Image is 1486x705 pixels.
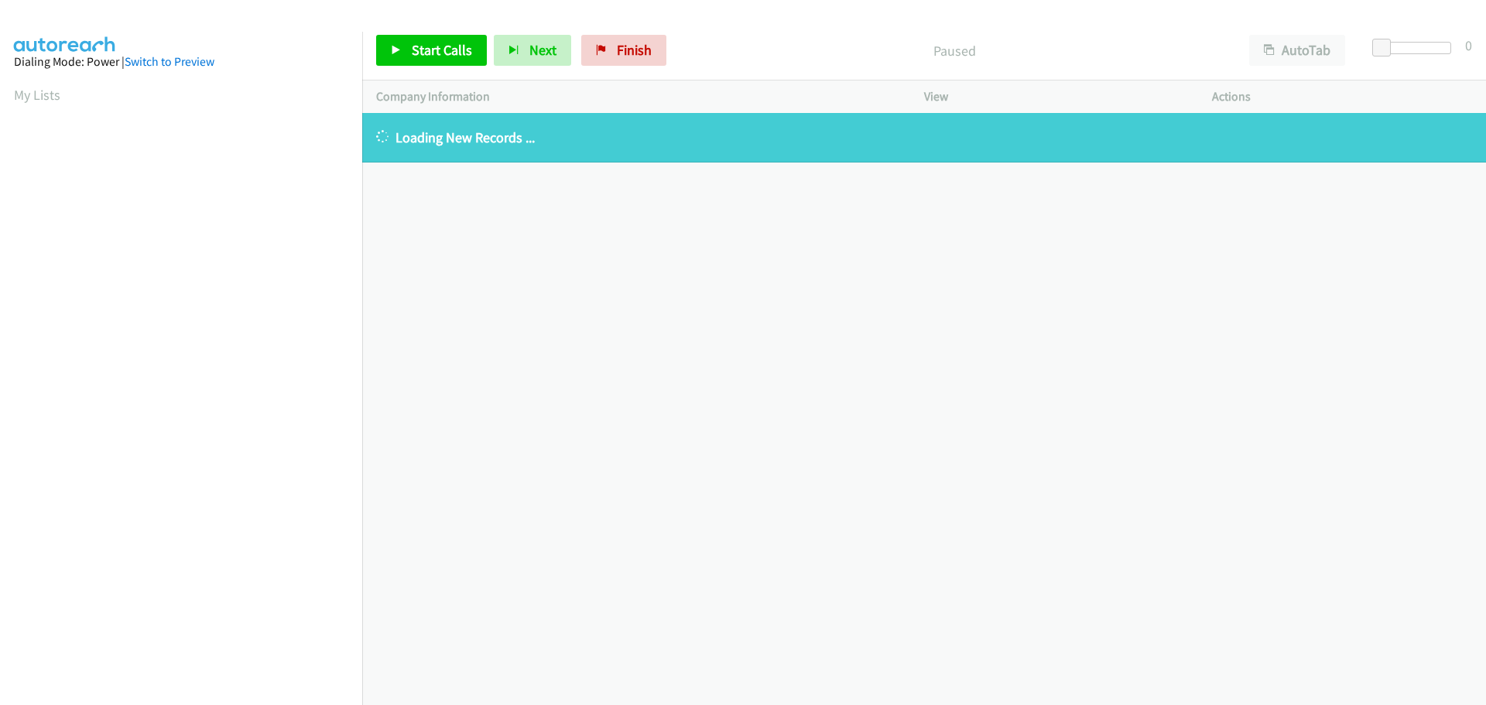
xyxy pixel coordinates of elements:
p: Actions [1212,87,1472,106]
span: Start Calls [412,41,472,59]
span: Finish [617,41,652,59]
p: Loading New Records ... [376,127,1472,148]
div: 0 [1465,35,1472,56]
p: Paused [687,40,1221,61]
a: Switch to Preview [125,54,214,69]
a: Start Calls [376,35,487,66]
div: Dialing Mode: Power | [14,53,348,71]
p: Company Information [376,87,896,106]
a: My Lists [14,86,60,104]
button: AutoTab [1249,35,1345,66]
p: View [924,87,1184,106]
span: Next [529,41,556,59]
button: Next [494,35,571,66]
div: Delay between calls (in seconds) [1380,42,1451,54]
a: Finish [581,35,666,66]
